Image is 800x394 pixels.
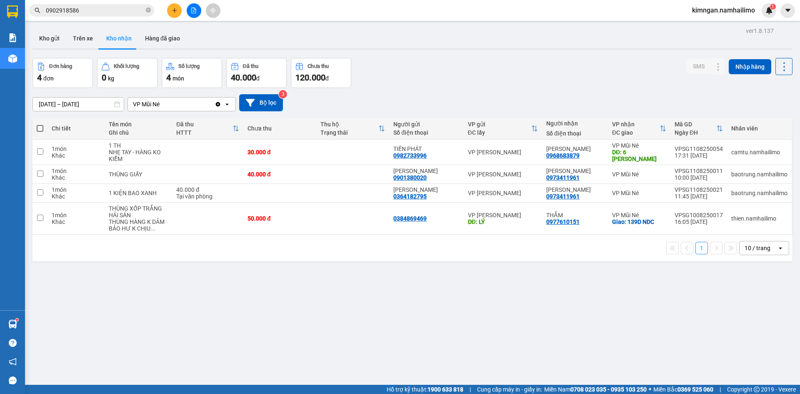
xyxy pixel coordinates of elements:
[608,118,670,140] th: Toggle SortBy
[393,193,427,200] div: 0364182795
[146,7,151,15] span: close-circle
[52,186,100,193] div: 1 món
[745,244,770,252] div: 10 / trang
[780,3,795,18] button: caret-down
[675,129,716,136] div: Ngày ĐH
[468,149,538,156] div: VP [PERSON_NAME]
[570,386,647,393] strong: 0708 023 035 - 0935 103 250
[247,149,312,156] div: 30.000 đ
[133,100,160,108] div: VP Mũi Né
[291,58,351,88] button: Chưa thu120.000đ
[468,190,538,196] div: VP [PERSON_NAME]
[172,118,243,140] th: Toggle SortBy
[52,212,100,218] div: 1 món
[546,152,580,159] div: 0968683879
[109,149,168,162] div: NHẸ TAY - HÀNG KO KIỂM
[97,58,157,88] button: Khối lượng0kg
[325,75,329,82] span: đ
[108,75,114,82] span: kg
[178,63,200,69] div: Số lượng
[393,146,459,152] div: TIẾN PHÁT
[49,63,72,69] div: Đơn hàng
[685,5,762,15] span: kimngan.namhailimo
[784,7,792,14] span: caret-down
[43,75,54,82] span: đơn
[546,130,604,137] div: Số điện thoại
[320,121,378,128] div: Thu hộ
[100,28,138,48] button: Kho nhận
[729,59,771,74] button: Nhập hàng
[35,8,40,13] span: search
[546,174,580,181] div: 0973411961
[731,149,787,156] div: camtu.namhailimo
[777,245,784,251] svg: open
[215,101,221,108] svg: Clear value
[52,168,100,174] div: 1 món
[109,121,168,128] div: Tên món
[754,386,760,392] span: copyright
[731,171,787,178] div: baotrung.namhailimo
[109,142,168,149] div: 1 TH
[9,358,17,366] span: notification
[52,174,100,181] div: Khác
[16,319,18,321] sup: 1
[7,5,18,18] img: logo-vxr
[468,212,538,218] div: VP [PERSON_NAME]
[176,193,239,200] div: Tại văn phòng
[109,218,168,232] div: THÙNG HÀNG K DẢM BẢO HƯ K CHỊU TRÁCH NHIỆM
[8,320,17,329] img: warehouse-icon
[224,101,230,108] svg: open
[675,186,723,193] div: VPSG1108250021
[546,193,580,200] div: 0973411961
[109,129,168,136] div: Ghi chú
[279,90,287,98] sup: 3
[731,215,787,222] div: thien.namhailimo
[612,149,666,162] div: DĐ: 6 huỳnh thúc khánh
[670,118,727,140] th: Toggle SortBy
[167,3,182,18] button: plus
[544,385,647,394] span: Miền Nam
[612,142,666,149] div: VP Mũi Né
[468,129,531,136] div: ĐC lấy
[176,186,239,193] div: 40.000 đ
[387,385,463,394] span: Hỗ trợ kỹ thuật:
[695,242,708,254] button: 1
[612,212,666,218] div: VP Mũi Né
[464,118,542,140] th: Toggle SortBy
[731,190,787,196] div: baotrung.namhailimo
[731,125,787,132] div: Nhân viên
[675,146,723,152] div: VPSG1108250054
[239,94,283,111] button: Bộ lọc
[675,121,716,128] div: Mã GD
[32,58,93,88] button: Đơn hàng4đơn
[210,8,216,13] span: aim
[653,385,713,394] span: Miền Bắc
[546,146,604,152] div: ANH HUỆ
[160,100,161,108] input: Selected VP Mũi Né.
[427,386,463,393] strong: 1900 633 818
[546,218,580,225] div: 0977610151
[675,152,723,159] div: 17:31 [DATE]
[675,168,723,174] div: VPSG1108250011
[470,385,471,394] span: |
[9,339,17,347] span: question-circle
[256,75,260,82] span: đ
[477,385,542,394] span: Cung cấp máy in - giấy in:
[295,73,325,83] span: 120.000
[686,59,711,74] button: SMS
[32,28,66,48] button: Kho gửi
[176,129,232,136] div: HTTT
[46,6,144,15] input: Tìm tên, số ĐT hoặc mã đơn
[677,386,713,393] strong: 0369 525 060
[393,168,459,174] div: Nhật Anh
[546,168,604,174] div: TỐNG DUY LÂN
[176,121,232,128] div: Đã thu
[612,171,666,178] div: VP Mũi Né
[187,3,201,18] button: file-add
[675,218,723,225] div: 16:05 [DATE]
[770,4,776,10] sup: 1
[52,193,100,200] div: Khác
[172,75,184,82] span: món
[52,146,100,152] div: 1 món
[612,190,666,196] div: VP Mũi Né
